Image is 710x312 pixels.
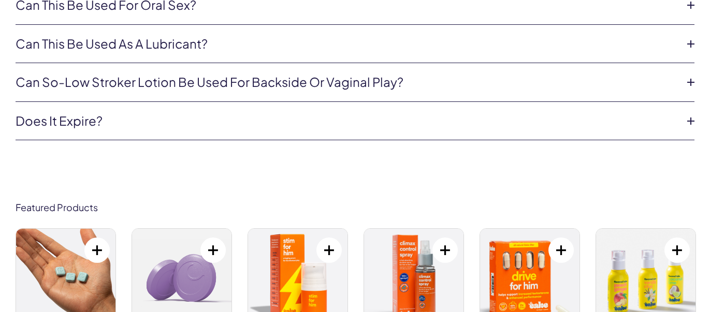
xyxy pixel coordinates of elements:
a: Can this be used as a lubricant? [16,35,678,53]
a: Can So-Low Stroker Lotion be used for backside or vaginal play? [16,73,678,91]
a: Does it expire? [16,112,678,130]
